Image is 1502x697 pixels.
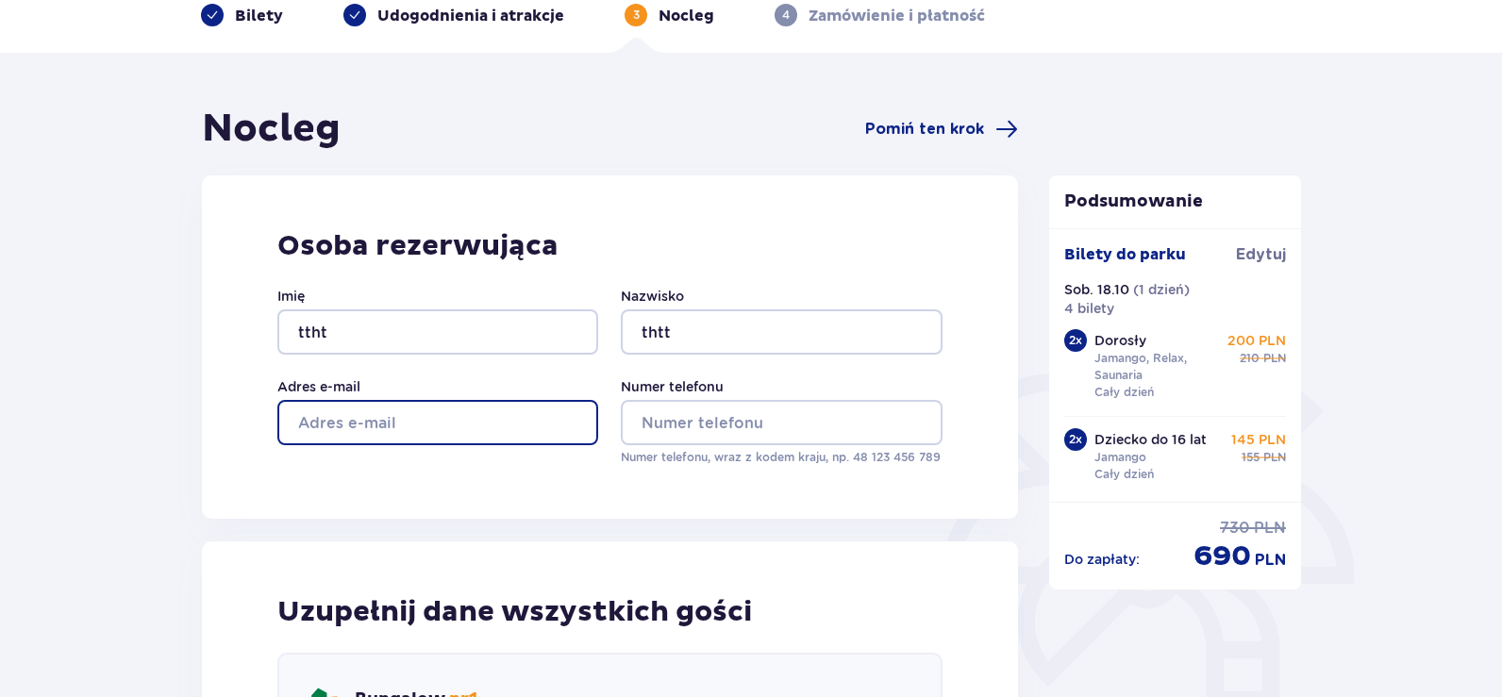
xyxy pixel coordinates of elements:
span: Edytuj [1236,244,1286,265]
p: 145 PLN [1231,430,1286,449]
div: Bilety [201,4,283,26]
input: Imię [277,309,598,355]
p: Cały dzień [1094,384,1154,401]
div: 3Nocleg [625,4,714,26]
p: ( 1 dzień ) [1133,280,1190,299]
p: Udogodnienia i atrakcje [377,6,564,26]
span: 155 [1242,449,1260,466]
p: Sob. 18.10 [1064,280,1129,299]
p: Jamango [1094,449,1146,466]
label: Nazwisko [621,287,684,306]
div: 4Zamówienie i płatność [775,4,985,26]
input: Numer telefonu [621,400,942,445]
p: Podsumowanie [1049,191,1302,213]
label: Imię [277,287,305,306]
p: Bilety [235,6,283,26]
p: Zamówienie i płatność [809,6,985,26]
div: Udogodnienia i atrakcje [343,4,564,26]
input: Nazwisko [621,309,942,355]
label: Adres e-mail [277,377,360,396]
div: 2 x [1064,428,1087,451]
p: Dziecko do 16 lat [1094,430,1207,449]
p: Osoba rezerwująca [277,228,943,264]
p: Bilety do parku [1064,244,1186,265]
span: PLN [1254,518,1286,539]
a: Pomiń ten krok [865,118,1018,141]
span: 690 [1193,539,1251,574]
input: Adres e-mail [277,400,598,445]
p: 4 bilety [1064,299,1114,318]
p: Do zapłaty : [1064,550,1140,569]
label: Numer telefonu [621,377,724,396]
p: Uzupełnij dane wszystkich gości [277,594,752,630]
p: 200 PLN [1227,331,1286,350]
p: Numer telefonu, wraz z kodem kraju, np. 48 ​123 ​456 ​789 [621,449,942,466]
p: 4 [782,7,790,24]
span: Pomiń ten krok [865,119,984,140]
p: Dorosły [1094,331,1146,350]
div: 2 x [1064,329,1087,352]
span: PLN [1263,449,1286,466]
p: Cały dzień [1094,466,1154,483]
h1: Nocleg [202,106,341,153]
span: PLN [1263,350,1286,367]
span: 730 [1220,518,1250,539]
p: Nocleg [659,6,714,26]
span: PLN [1255,550,1286,571]
p: 3 [633,7,640,24]
p: Jamango, Relax, Saunaria [1094,350,1225,384]
span: 210 [1240,350,1260,367]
